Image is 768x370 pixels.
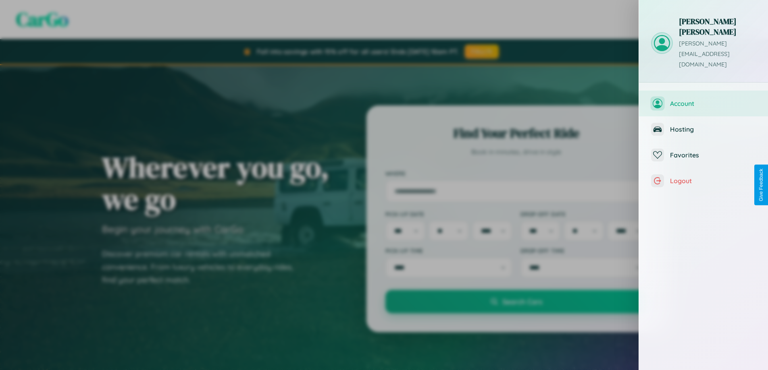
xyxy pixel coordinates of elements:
[639,116,768,142] button: Hosting
[670,151,756,159] span: Favorites
[758,169,764,201] div: Give Feedback
[670,99,756,107] span: Account
[639,168,768,194] button: Logout
[639,142,768,168] button: Favorites
[679,16,756,37] h3: [PERSON_NAME] [PERSON_NAME]
[639,91,768,116] button: Account
[670,177,756,185] span: Logout
[670,125,756,133] span: Hosting
[679,39,756,70] p: [PERSON_NAME][EMAIL_ADDRESS][DOMAIN_NAME]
